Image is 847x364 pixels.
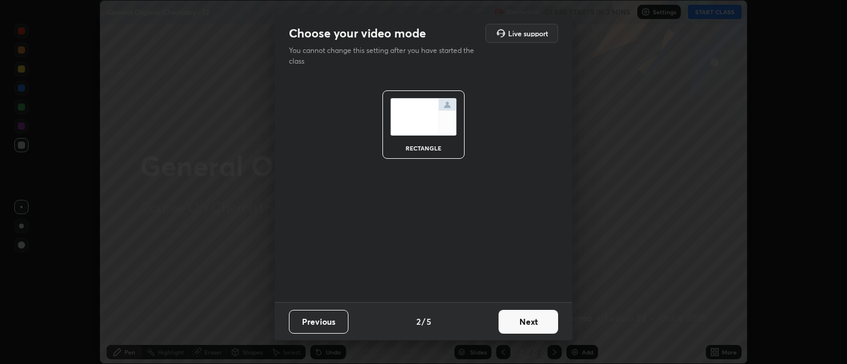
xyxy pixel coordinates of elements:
h4: / [422,315,425,328]
h2: Choose your video mode [289,26,426,41]
button: Previous [289,310,348,334]
div: rectangle [400,145,447,151]
h4: 2 [416,315,421,328]
h5: Live support [508,30,548,37]
p: You cannot change this setting after you have started the class [289,45,482,67]
h4: 5 [426,315,431,328]
button: Next [499,310,558,334]
img: normalScreenIcon.ae25ed63.svg [390,98,457,136]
